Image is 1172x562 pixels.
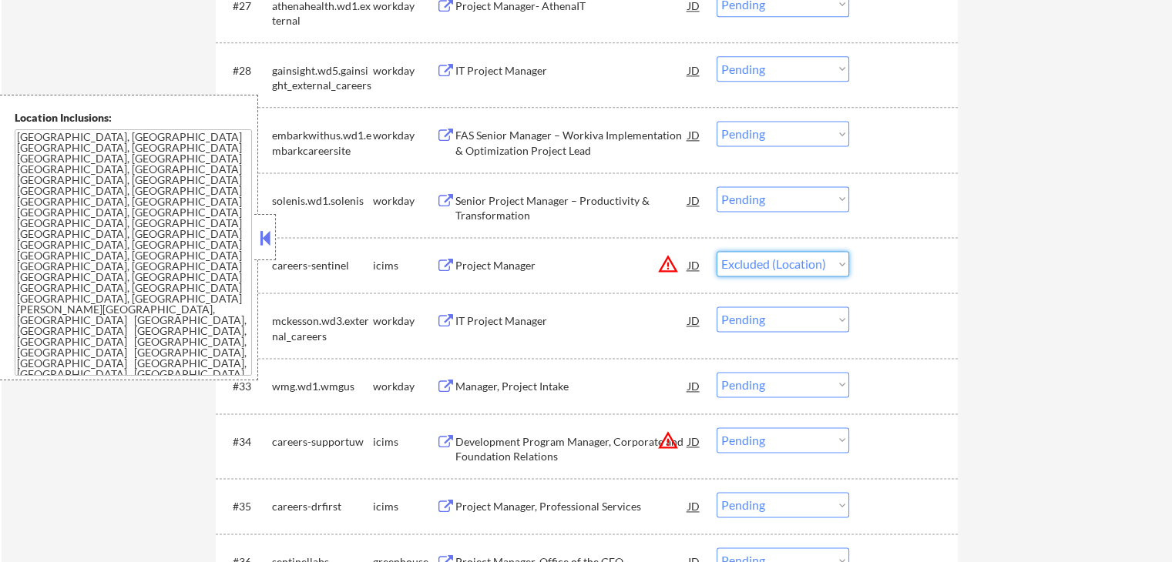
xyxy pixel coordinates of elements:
div: workday [373,313,436,329]
div: mckesson.wd3.external_careers [272,313,373,343]
div: IT Project Manager [455,313,688,329]
div: IT Project Manager [455,63,688,79]
div: JD [687,251,702,279]
div: JD [687,492,702,520]
button: warning_amber [657,430,679,451]
div: workday [373,193,436,209]
div: #33 [233,379,260,394]
div: careers-sentinel [272,258,373,273]
div: JD [687,186,702,214]
div: JD [687,306,702,334]
div: Project Manager [455,258,688,273]
div: Senior Project Manager – Productivity & Transformation [455,193,688,223]
div: Manager, Project Intake [455,379,688,394]
div: icims [373,499,436,514]
div: JD [687,427,702,455]
div: workday [373,63,436,79]
div: careers-supportuw [272,434,373,450]
div: careers-drfirst [272,499,373,514]
div: icims [373,434,436,450]
div: icims [373,258,436,273]
button: warning_amber [657,253,679,275]
div: Project Manager, Professional Services [455,499,688,514]
div: Development Program Manager, Corporate and Foundation Relations [455,434,688,464]
div: JD [687,121,702,149]
div: Location Inclusions: [15,110,252,125]
div: embarkwithus.wd1.embarkcareersite [272,128,373,158]
div: solenis.wd1.solenis [272,193,373,209]
div: JD [687,372,702,400]
div: workday [373,128,436,143]
div: workday [373,379,436,394]
div: #35 [233,499,260,514]
div: FAS Senior Manager – Workiva Implementation & Optimization Project Lead [455,128,688,158]
div: wmg.wd1.wmgus [272,379,373,394]
div: #34 [233,434,260,450]
div: #28 [233,63,260,79]
div: gainsight.wd5.gainsight_external_careers [272,63,373,93]
div: JD [687,56,702,84]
